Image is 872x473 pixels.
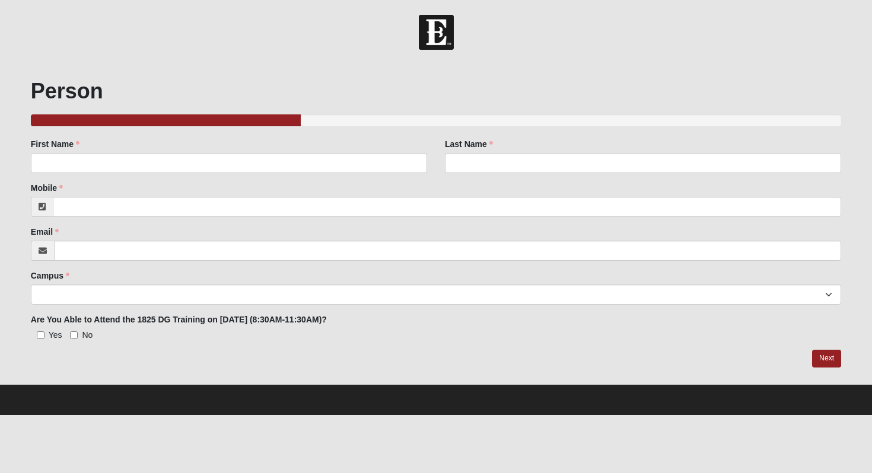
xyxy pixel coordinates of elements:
label: Campus [31,270,69,282]
input: No [70,331,78,339]
h1: Person [31,78,842,104]
input: Yes [37,331,44,339]
span: Yes [49,330,62,340]
label: First Name [31,138,79,150]
label: Email [31,226,59,238]
label: Are You Able to Attend the 1825 DG Training on [DATE] (8:30AM-11:30AM)? [31,314,327,325]
a: Next [812,350,841,367]
label: Last Name [445,138,493,150]
img: Church of Eleven22 Logo [419,15,454,50]
span: No [82,330,93,340]
label: Mobile [31,182,63,194]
